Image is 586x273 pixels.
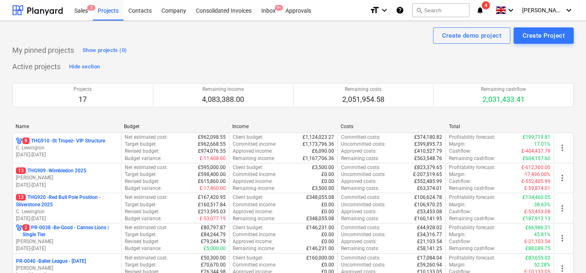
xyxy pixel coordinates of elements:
[306,194,334,201] p: £348,055.08
[521,148,550,155] p: £-404,437.79
[233,164,263,171] p: Client budget :
[303,141,334,148] p: £1,173,796.36
[125,201,157,208] p: Target budget :
[379,5,389,15] i: keyboard_arrow_down
[534,141,550,148] p: 17.01%
[442,30,501,41] div: Create demo project
[22,138,29,144] span: 9
[341,215,379,222] p: Remaining costs :
[125,208,159,215] p: Revised budget :
[306,255,334,262] p: £160,000.00
[22,138,105,144] p: THG910 - St Tropez- VIP Structure
[449,148,471,155] p: Cashflow :
[198,208,226,215] p: £213,595.03
[449,201,466,208] p: Margin :
[201,255,226,262] p: £50,300.00
[449,262,466,268] p: Margin :
[476,5,484,15] i: notifications
[341,238,377,245] p: Approved costs :
[125,178,159,185] p: Revised budget :
[125,215,162,222] p: Budget variance :
[200,155,226,162] p: £-11,408.00
[341,171,386,178] p: Uncommitted costs :
[449,194,495,201] p: Profitability forecast :
[16,208,118,215] p: C. Lewington
[233,171,276,178] p: Committed income :
[417,245,442,252] p: £58,141.25
[414,164,442,171] p: £823,379.65
[202,95,244,104] p: 4,083,388.00
[16,194,26,201] span: 13
[16,124,117,129] div: Name
[16,245,118,252] p: [DATE] - [DATE]
[417,255,442,262] p: £17,084.04
[321,238,334,245] p: £0.00
[525,245,550,252] p: £88,089.75
[198,148,226,155] p: £974,076.55
[16,182,118,189] p: [DATE] - [DATE]
[232,124,334,129] div: Income
[198,134,226,141] p: £962,098.55
[233,141,276,148] p: Committed income :
[67,60,102,73] button: Hide section
[341,201,386,208] p: Uncommitted costs :
[125,185,162,192] p: Budget variance :
[545,234,586,273] iframe: Chat Widget
[87,5,95,11] span: 5
[341,245,379,252] p: Remaining costs :
[449,255,495,262] p: Profitability forecast :
[125,171,157,178] p: Target budget :
[449,171,466,178] p: Margin :
[523,30,565,41] div: Create Project
[233,255,263,262] p: Client budget :
[321,178,334,185] p: £0.00
[534,231,550,238] p: 45.81%
[482,1,490,9] span: 4
[125,155,162,162] p: Budget variance :
[524,208,550,215] p: £-53,453.08
[16,174,118,181] p: [PERSON_NAME]
[506,5,516,15] i: keyboard_arrow_down
[306,224,334,231] p: £146,231.00
[449,124,551,129] div: Total
[523,134,550,141] p: £199,719.81
[16,138,22,144] div: Project has multi currencies enabled
[200,185,226,192] p: £-17,460.00
[414,155,442,162] p: £563,548.76
[16,265,118,272] p: [PERSON_NAME]
[233,194,263,201] p: Client budget :
[74,95,92,104] p: 17
[523,215,550,222] p: £187,913.13
[125,134,168,141] p: Net estimated cost :
[201,231,226,238] p: £84,244.79
[233,245,275,252] p: Remaining income :
[198,178,226,185] p: £615,860.00
[564,5,574,15] i: keyboard_arrow_down
[204,245,226,252] p: £5,000.00
[449,141,466,148] p: Margin :
[198,141,226,148] p: £962,668.55
[534,201,550,208] p: 38.63%
[303,155,334,162] p: £1,167,706.36
[16,194,118,208] p: THG920 - Red Bull Pole Position - Silverstone 2025
[74,86,92,93] p: Projects
[524,238,550,245] p: £-21,103.54
[125,194,168,201] p: Net estimated cost :
[341,124,442,129] div: Costs
[523,194,550,201] p: £134,460.05
[16,194,118,222] div: 13THG920 -Red Bull Pole Position - Silverstone 2025C. Lewington[DATE]-[DATE]
[125,245,162,252] p: Budget variance :
[125,262,157,268] p: Target budget :
[233,238,273,245] p: Approved income :
[125,255,168,262] p: Net estimated cost :
[341,231,386,238] p: Uncommitted costs :
[312,148,334,155] p: £6,090.00
[233,262,276,268] p: Committed income :
[233,155,275,162] p: Remaining income :
[414,194,442,201] p: £106,624.78
[16,224,22,238] div: Project has multi currencies enabled
[417,208,442,215] p: £53,453.08
[417,238,442,245] p: £21,103.54
[233,215,275,222] p: Remaining income :
[557,173,567,183] span: more_vert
